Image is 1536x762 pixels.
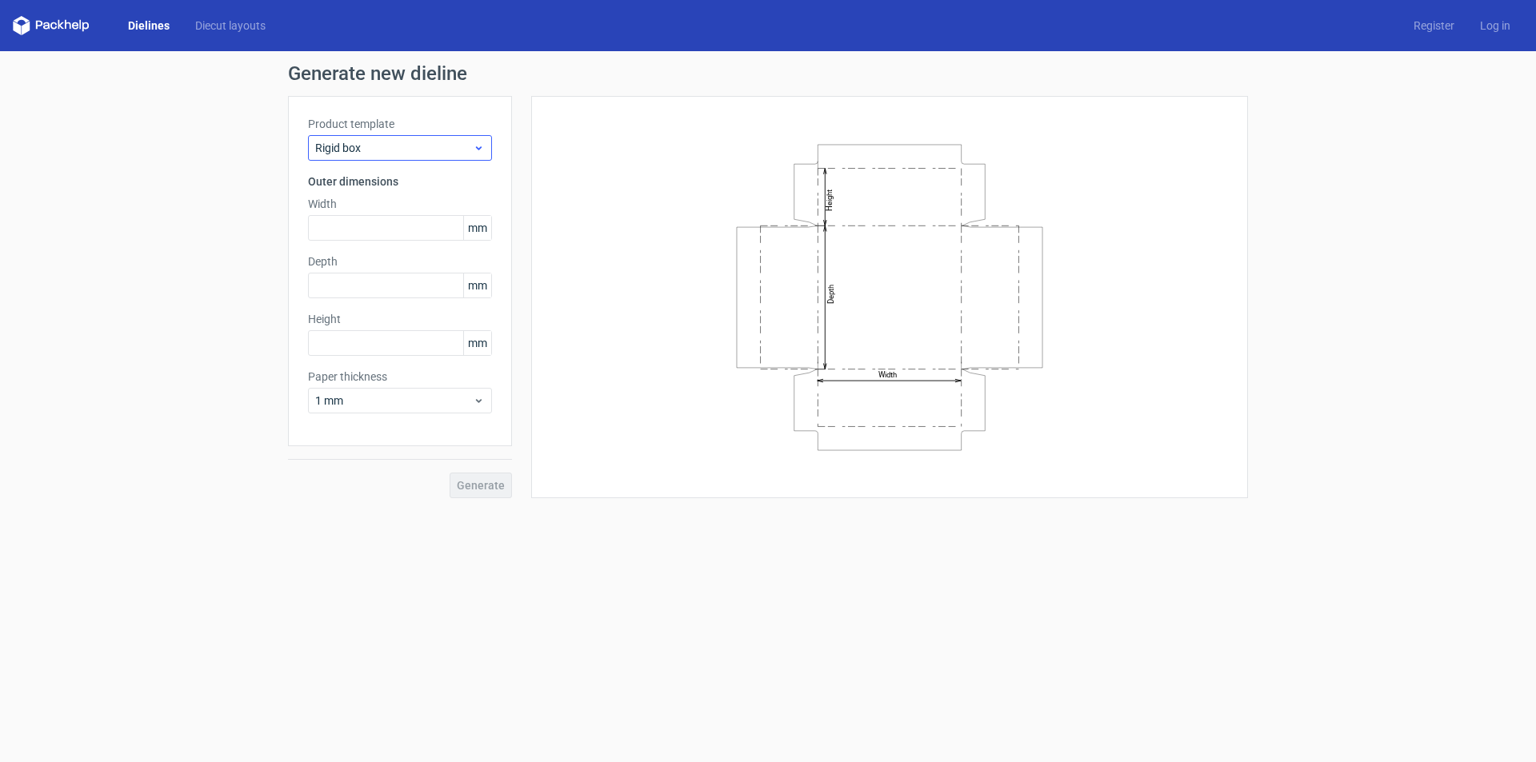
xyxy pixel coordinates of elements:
[308,196,492,212] label: Width
[463,331,491,355] span: mm
[308,369,492,385] label: Paper thickness
[182,18,278,34] a: Diecut layouts
[308,174,492,190] h3: Outer dimensions
[1467,18,1523,34] a: Log in
[1401,18,1467,34] a: Register
[315,393,473,409] span: 1 mm
[825,189,834,210] text: Height
[878,370,897,379] text: Width
[308,253,492,269] label: Depth
[288,64,1248,83] h1: Generate new dieline
[115,18,182,34] a: Dielines
[308,116,492,132] label: Product template
[826,284,835,303] text: Depth
[308,311,492,327] label: Height
[463,273,491,297] span: mm
[315,140,473,156] span: Rigid box
[463,216,491,240] span: mm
